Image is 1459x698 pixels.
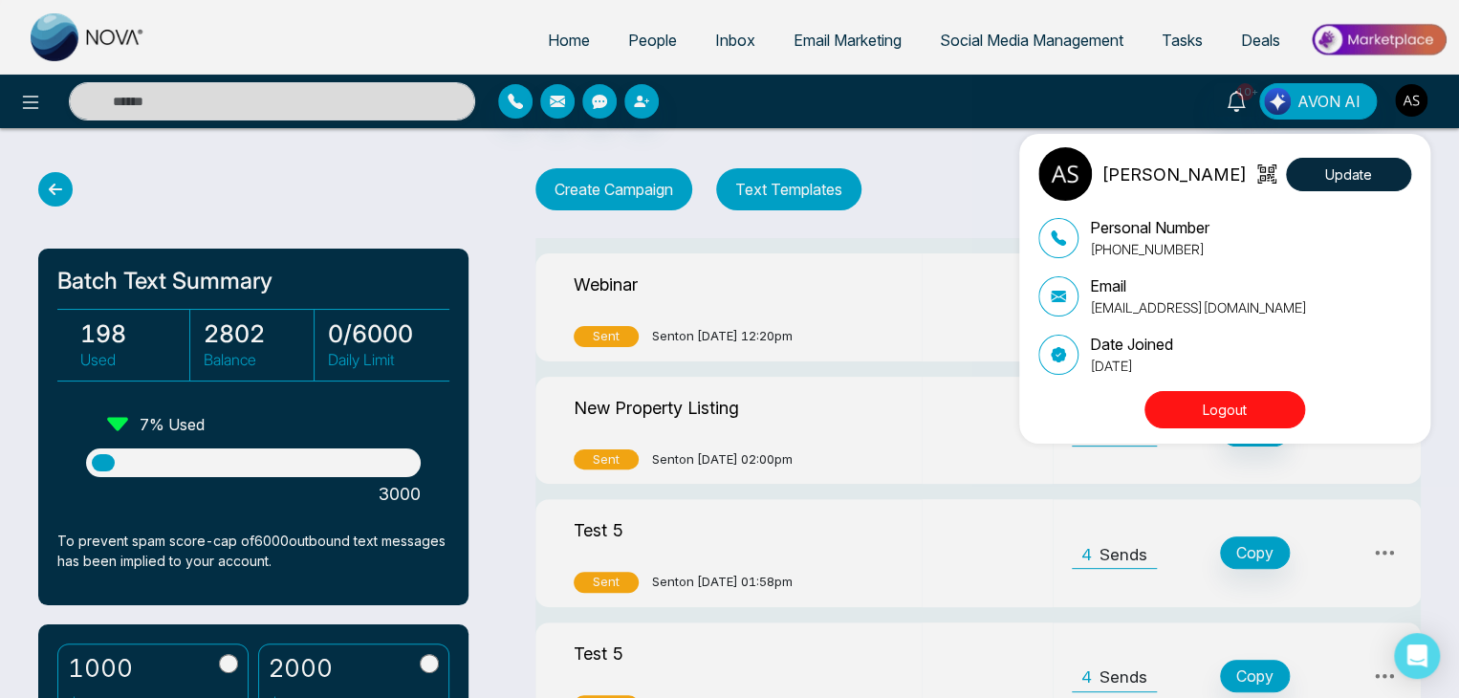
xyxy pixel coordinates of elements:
[1090,274,1307,297] p: Email
[1090,356,1173,376] p: [DATE]
[1286,158,1411,191] button: Update
[1144,391,1305,428] button: Logout
[1090,333,1173,356] p: Date Joined
[1394,633,1440,679] div: Open Intercom Messenger
[1101,162,1247,187] p: [PERSON_NAME]
[1090,216,1209,239] p: Personal Number
[1090,297,1307,317] p: [EMAIL_ADDRESS][DOMAIN_NAME]
[1090,239,1209,259] p: [PHONE_NUMBER]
